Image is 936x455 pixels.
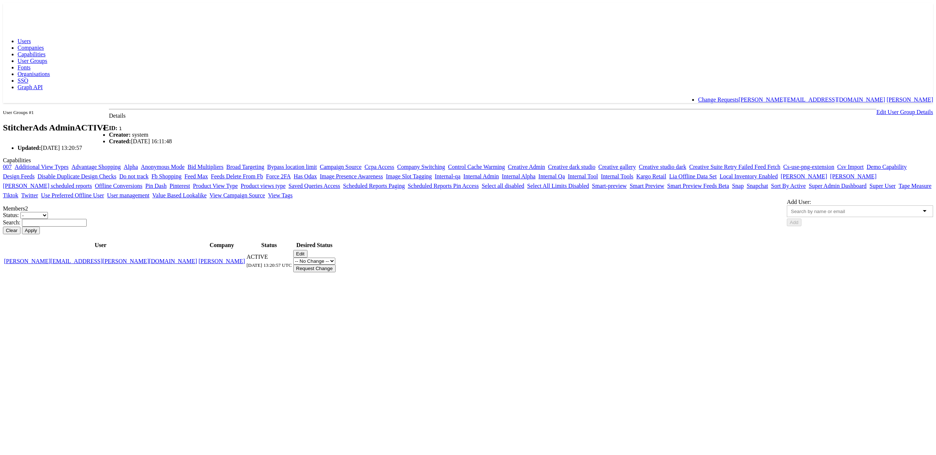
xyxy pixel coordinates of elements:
a: Scheduled Reports Paging [343,183,405,189]
a: Use Preferred Offline User [41,192,104,198]
a: Bypass location limit [267,164,317,170]
a: Super Admin Dashboard [809,183,867,189]
button: Edit [293,250,307,258]
li: [DATE] 16:11:48 [18,138,933,145]
code: 1 [119,126,122,131]
a: View Campaign Source [210,192,265,198]
a: Change Requests [698,96,739,103]
a: Design Feeds [3,173,35,179]
a: SSO [18,77,28,84]
a: Creative dark studio [548,164,596,170]
a: Demo Capability [867,164,907,170]
input: Search by name or email [791,209,853,214]
a: Campaign Source [320,164,362,170]
span: [DATE] 13:20:57 UTC [246,263,292,268]
a: Bid Multipliers [188,164,223,170]
a: [PERSON_NAME] [199,258,245,264]
h2: StitcherAds Admin [3,123,109,133]
span: ACTIVE [246,254,268,260]
a: Creative studio dark [639,164,686,170]
a: Tape Measure [899,183,932,189]
a: Fb Shopping [151,173,181,179]
a: Anonymous Mode [141,164,185,170]
a: Pin Dash [145,183,166,189]
th: Status [246,242,292,249]
a: Force 2FA [266,173,291,179]
a: Creative Admin [508,164,545,170]
a: Feeds Delete From Fb [211,173,263,179]
a: Tiktok [3,192,18,198]
span: Search: [3,219,20,225]
a: Graph API [18,84,43,90]
a: [PERSON_NAME] scheduled reports [3,183,92,189]
li: [DATE] 13:20:57 [18,145,933,151]
a: Snapchat [747,183,768,189]
span: ACTIVE [75,123,109,132]
a: Internal Tool [568,173,598,179]
a: Select all disabled [482,183,524,189]
input: Request Change [293,265,336,272]
a: User management [107,192,150,198]
a: View Tags [268,192,292,198]
a: Internal-qa [435,173,460,179]
a: Scheduled Reports Pin Access [408,183,479,189]
a: Internal Alpha [502,173,536,179]
a: Alpha [124,164,138,170]
a: Disable Duplicate Design Checks [38,173,117,179]
a: Lia Offline Data Set [669,173,717,179]
th: Desired Status [293,242,336,249]
a: Broad Targeting [226,164,264,170]
a: Smart Preview [630,183,664,189]
b: Created: [109,138,131,144]
a: [PERSON_NAME][EMAIL_ADDRESS][DOMAIN_NAME] [739,96,885,103]
a: Internal Tools [601,173,634,179]
a: Additional View Types [15,164,69,170]
b: Creator: [109,132,131,138]
a: Offline Conversions [95,183,143,189]
span: Users [18,38,31,44]
a: Cs-use-png-extension [783,164,834,170]
button: Apply [22,227,40,234]
a: Saved Queries Access [288,183,340,189]
a: Twitter [21,192,38,198]
div: Members [3,205,933,212]
span: Status: [3,212,19,218]
a: Has Odax [294,173,317,179]
a: Product View Type [193,183,238,189]
a: User Groups [18,58,47,64]
span: system [132,132,148,138]
a: Organisations [18,71,50,77]
a: Capabilities [18,51,45,57]
a: Internal Admin [463,173,499,179]
b: Updated: [18,145,41,151]
a: Creative gallery [599,164,636,170]
div: Details [3,113,933,119]
a: Do not track [119,173,148,179]
a: [PERSON_NAME] [830,173,876,179]
a: Snap [732,183,744,189]
span: 2 [25,205,28,212]
th: User [4,242,197,249]
a: Smart-preview [592,183,627,189]
a: Fonts [18,64,31,71]
a: Local Inventory Enabled [720,173,778,179]
label: Add User: [787,199,811,205]
a: Control Cache Warming [448,164,505,170]
button: Add [787,219,801,226]
a: Product views type [241,183,286,189]
a: Creative Suite Retry Failed Feed Fetch [689,164,780,170]
a: Advantage Shopping [72,164,121,170]
div: Capabilities [3,157,933,164]
th: Company [198,242,245,249]
b: ID: [109,125,117,131]
a: Kargo Retail [636,173,666,179]
a: Companies [18,45,44,51]
button: Clear [3,227,20,234]
a: Feed Max [184,173,208,179]
a: Select All Limits Disabled [527,183,589,189]
a: [PERSON_NAME][EMAIL_ADDRESS][PERSON_NAME][DOMAIN_NAME] [4,258,197,264]
a: [PERSON_NAME] [887,96,933,103]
